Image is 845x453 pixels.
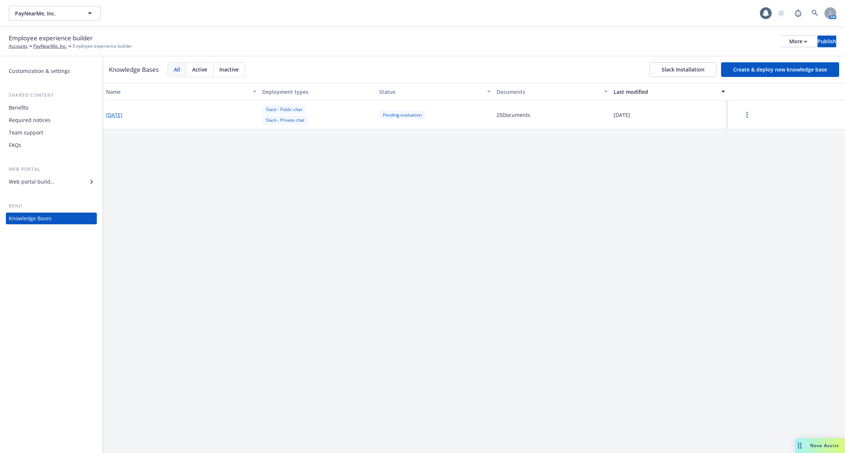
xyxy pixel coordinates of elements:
button: Deployment types [259,83,376,100]
span: Active [192,66,207,73]
span: 25 Document s [497,111,530,119]
div: Benefits [9,102,29,114]
a: Team support [6,127,97,139]
div: Web portal builder [9,176,54,188]
div: Deployment types [262,88,373,96]
button: Create & deploy new knowledge base [721,62,839,77]
span: Inactive [219,66,239,73]
span: Nova Assist [810,442,839,449]
a: Start snowing [774,6,789,21]
a: Benefits [6,102,97,114]
a: Accounts [9,43,28,49]
a: Knowledge Bases [6,213,97,224]
div: Knowledge Bases [9,213,52,224]
div: Benji [6,202,97,210]
a: Customization & settings [6,65,97,77]
button: Documents [494,83,611,100]
div: Slack - Private chat [262,115,308,125]
div: Required notices [9,114,51,126]
button: More [780,36,816,47]
a: Search [808,6,822,21]
button: Slack Installation [650,62,717,77]
div: Customization & settings [9,65,70,77]
button: Name [103,83,259,100]
button: Last modified [611,83,728,100]
div: Name [106,88,248,96]
a: Web portal builder [6,176,97,188]
span: All [174,66,180,73]
div: More [789,36,807,47]
span: Employee experience builder [9,33,93,43]
span: [DATE] [614,111,630,119]
h3: Knowledge Bases [109,65,159,74]
button: more [731,107,763,122]
div: Web portal [6,166,97,173]
a: FAQs [6,139,97,151]
div: Pending evaluation [379,110,425,119]
div: Drag to move [795,438,804,453]
button: Publish [817,36,836,47]
a: PayNearMe, Inc. [33,43,67,49]
div: Slack - Public chat [262,105,306,114]
button: PayNearMe, Inc. [9,6,100,21]
a: Report a Bug [791,6,805,21]
div: FAQs [9,139,21,151]
div: Last modified [614,88,717,96]
div: Team support [9,127,43,139]
span: PayNearMe, Inc. [15,10,78,17]
button: Status [376,83,493,100]
button: Nova Assist [795,438,845,453]
a: Required notices [6,114,97,126]
button: [DATE] [106,111,122,119]
div: Shared content [6,92,97,99]
div: Documents [497,88,600,96]
span: Employee experience builder [73,43,132,49]
div: Status [379,88,482,96]
a: more [743,110,751,119]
